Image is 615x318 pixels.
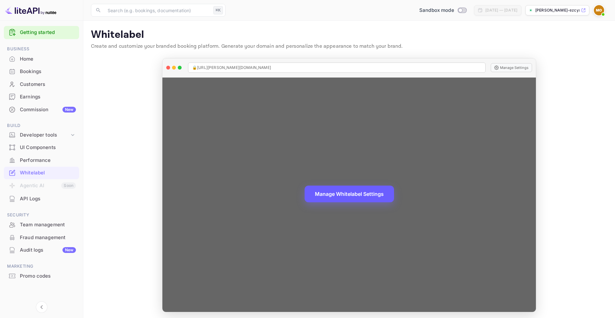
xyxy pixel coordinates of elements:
[4,141,79,154] div: UI Components
[20,55,76,63] div: Home
[213,6,223,14] div: ⌘K
[4,78,79,91] div: Customers
[4,46,79,53] span: Business
[36,301,47,313] button: Collapse navigation
[20,144,76,151] div: UI Components
[4,65,79,77] a: Bookings
[20,29,76,36] a: Getting started
[20,272,76,280] div: Promo codes
[20,81,76,88] div: Customers
[4,212,79,219] span: Security
[20,195,76,203] div: API Logs
[4,53,79,65] a: Home
[4,219,79,231] div: Team management
[4,270,79,282] a: Promo codes
[4,91,79,103] a: Earnings
[4,167,79,179] div: Whitelabel
[4,219,79,230] a: Team management
[20,131,70,139] div: Developer tools
[419,7,454,14] span: Sandbox mode
[4,26,79,39] div: Getting started
[417,7,469,14] div: Switch to Production mode
[20,221,76,229] div: Team management
[4,244,79,256] a: Audit logsNew
[4,130,79,141] div: Developer tools
[192,65,271,71] span: 🔒 [URL][PERSON_NAME][DOMAIN_NAME]
[535,7,580,13] p: [PERSON_NAME]-ezcyx.nuitee...
[20,234,76,241] div: Fraud management
[4,122,79,129] span: Build
[20,106,76,113] div: Commission
[305,186,394,202] button: Manage Whitelabel Settings
[4,193,79,205] a: API Logs
[4,141,79,153] a: UI Components
[4,65,79,78] div: Bookings
[62,247,76,253] div: New
[4,78,79,90] a: Customers
[491,63,532,72] button: Manage Settings
[20,157,76,164] div: Performance
[104,4,211,17] input: Search (e.g. bookings, documentation)
[4,231,79,244] div: Fraud management
[4,231,79,243] a: Fraud management
[5,5,56,15] img: LiteAPI logo
[4,263,79,270] span: Marketing
[4,104,79,116] div: CommissionNew
[20,68,76,75] div: Bookings
[20,169,76,177] div: Whitelabel
[91,43,607,50] p: Create and customize your branded booking platform. Generate your domain and personalize the appe...
[4,167,79,179] a: Whitelabel
[594,5,604,15] img: Megan Ong
[4,154,79,166] a: Performance
[62,107,76,113] div: New
[485,7,517,13] div: [DATE] — [DATE]
[91,29,607,41] p: Whitelabel
[4,154,79,167] div: Performance
[4,193,79,205] div: API Logs
[4,104,79,115] a: CommissionNew
[20,93,76,101] div: Earnings
[20,247,76,254] div: Audit logs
